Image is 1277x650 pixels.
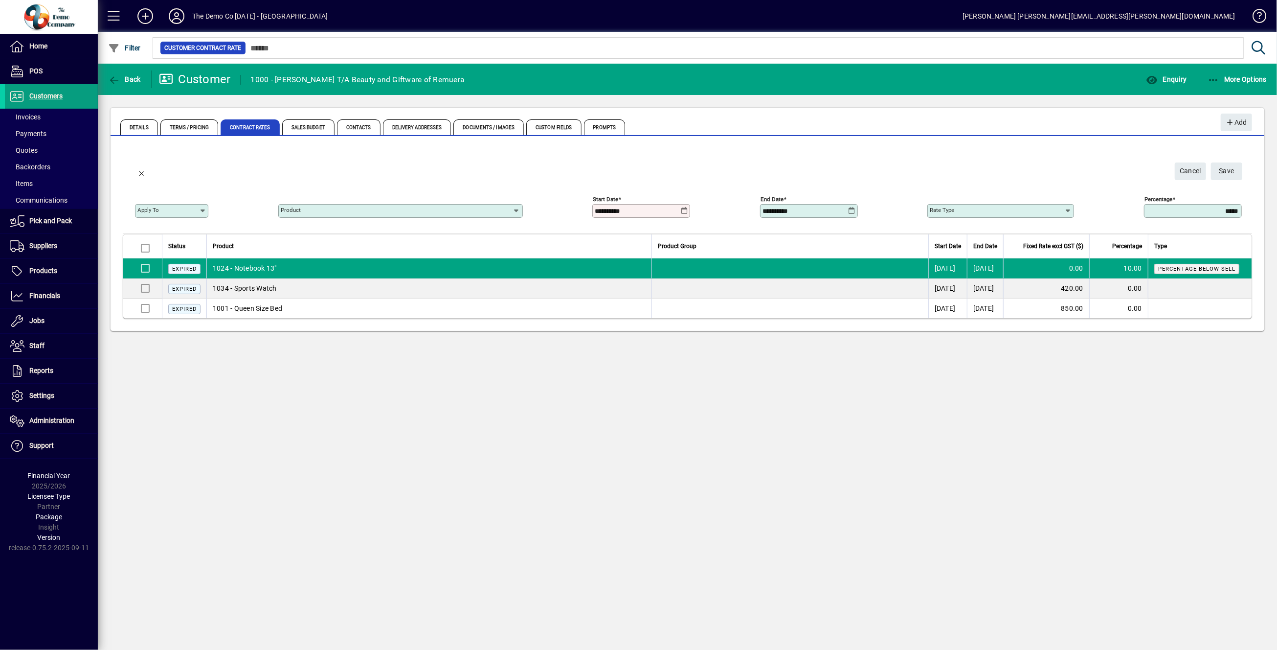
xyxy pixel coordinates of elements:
a: Products [5,259,98,283]
span: Customer Contract Rate [164,43,242,53]
span: Enquiry [1146,75,1187,83]
span: Contacts [337,119,381,135]
button: Save [1211,162,1242,180]
span: Delivery Addresses [383,119,451,135]
a: Items [5,175,98,192]
span: End Date [973,241,997,252]
a: Reports [5,359,98,383]
td: 1001 - Queen Size Bed [206,299,651,318]
span: Expired [172,306,197,312]
a: Pick and Pack [5,209,98,233]
span: Payments [10,130,46,138]
mat-label: End date [761,196,784,203]
span: Financial Year [28,472,70,480]
span: Reports [29,367,53,374]
span: Contract Rates [221,119,279,135]
td: 10.00 [1089,258,1148,279]
mat-label: Rate type [930,207,954,213]
span: Jobs [29,317,45,325]
button: Add [1221,114,1252,131]
span: Financials [29,292,60,300]
a: Settings [5,384,98,408]
td: [DATE] [967,279,1003,299]
td: 850.00 [1003,299,1089,318]
a: Backorders [5,159,98,175]
div: The Demo Co [DATE] - [GEOGRAPHIC_DATA] [192,8,328,24]
app-page-header-button: Back [130,160,154,183]
mat-label: Start date [593,196,618,203]
span: Terms / Pricing [160,119,219,135]
td: 420.00 [1003,279,1089,299]
span: Customers [29,92,63,100]
span: Invoices [10,113,41,121]
button: Enquiry [1143,70,1189,88]
td: 0.00 [1089,299,1148,318]
span: Package [36,513,62,521]
td: 0.00 [1003,258,1089,279]
a: Home [5,34,98,59]
span: Status [168,241,185,252]
button: Back [106,70,143,88]
span: Administration [29,417,74,424]
a: Quotes [5,142,98,159]
td: [DATE] [967,258,1003,279]
td: 0.00 [1089,279,1148,299]
span: Cancel [1180,163,1201,179]
span: Expired [172,266,197,272]
span: Prompts [584,119,626,135]
a: Support [5,434,98,458]
span: Products [29,267,57,275]
td: [DATE] [928,299,967,318]
span: Pick and Pack [29,217,72,225]
mat-label: Product [281,207,301,213]
td: 1034 - Sports Watch [206,279,651,299]
a: Payments [5,125,98,142]
a: Suppliers [5,234,98,258]
span: Percentage [1112,241,1142,252]
span: Staff [29,342,45,349]
a: Knowledge Base [1245,2,1265,34]
a: Invoices [5,109,98,125]
span: Back [108,75,141,83]
span: ave [1219,163,1234,179]
button: Filter [106,39,143,57]
span: Fixed Rate excl GST ($) [1023,241,1083,252]
span: Type [1154,241,1167,252]
span: Documents / Images [453,119,524,135]
span: Items [10,180,33,187]
a: POS [5,59,98,84]
span: Filter [108,44,141,52]
span: Start Date [935,241,961,252]
span: Details [120,119,158,135]
span: POS [29,67,43,75]
span: S [1219,167,1223,175]
div: Customer [159,71,231,87]
span: Settings [29,392,54,399]
a: Administration [5,409,98,433]
button: Cancel [1175,162,1206,180]
a: Jobs [5,309,98,333]
span: Home [29,42,47,50]
span: Add [1226,115,1247,131]
span: Backorders [10,163,50,171]
mat-label: Percentage [1144,196,1172,203]
div: 1000 - [PERSON_NAME] T/A Beauty and Giftware of Remuera [251,72,465,88]
td: [DATE] [928,279,967,299]
a: Financials [5,284,98,308]
span: Product [213,241,234,252]
span: Custom Fields [526,119,581,135]
span: Quotes [10,146,38,154]
span: Expired [172,286,197,292]
app-page-header-button: Back [98,70,152,88]
span: Version [38,534,61,541]
button: Profile [161,7,192,25]
span: More Options [1208,75,1267,83]
button: More Options [1205,70,1270,88]
span: Suppliers [29,242,57,250]
span: Support [29,441,54,449]
td: [DATE] [928,258,967,279]
mat-label: Apply to [137,207,159,213]
span: Licensee Type [28,492,70,500]
span: Product Group [658,241,696,252]
td: 1024 - Notebook 13" [206,258,651,279]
